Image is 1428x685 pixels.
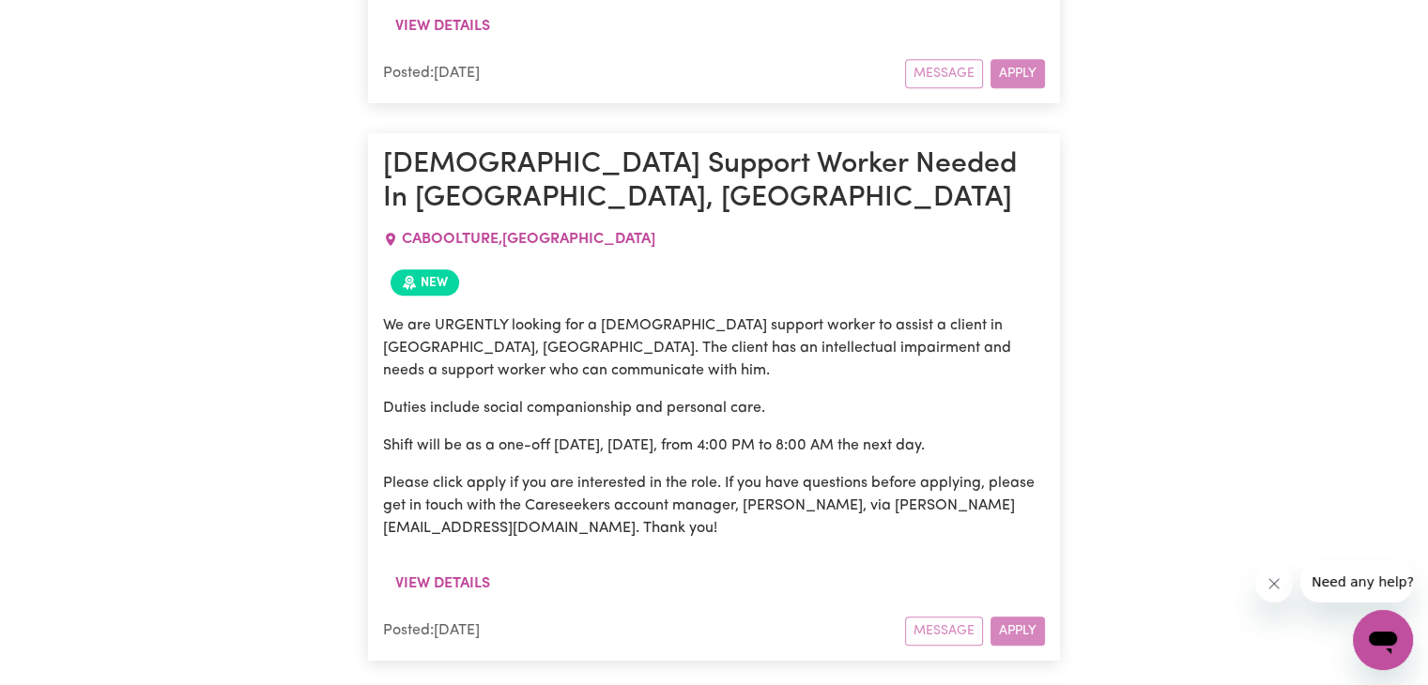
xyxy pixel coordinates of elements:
[383,314,1045,382] p: We are URGENTLY looking for a [DEMOGRAPHIC_DATA] support worker to assist a client in [GEOGRAPHIC...
[383,8,502,44] button: View details
[383,434,1045,457] p: Shift will be as a one-off [DATE], [DATE], from 4:00 PM to 8:00 AM the next day.
[383,619,905,642] div: Posted: [DATE]
[1300,561,1413,602] iframe: Message from company
[391,269,459,296] span: Job posted within the last 30 days
[383,148,1045,217] h1: [DEMOGRAPHIC_DATA] Support Worker Needed In [GEOGRAPHIC_DATA], [GEOGRAPHIC_DATA]
[402,232,655,247] span: CABOOLTURE , [GEOGRAPHIC_DATA]
[383,397,1045,419] p: Duties include social companionship and personal care.
[383,566,502,601] button: View details
[11,13,114,28] span: Need any help?
[1255,565,1293,602] iframe: Close message
[1353,610,1413,670] iframe: Button to launch messaging window
[383,472,1045,540] p: Please click apply if you are interested in the role. If you have questions before applying, plea...
[383,62,905,84] div: Posted: [DATE]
